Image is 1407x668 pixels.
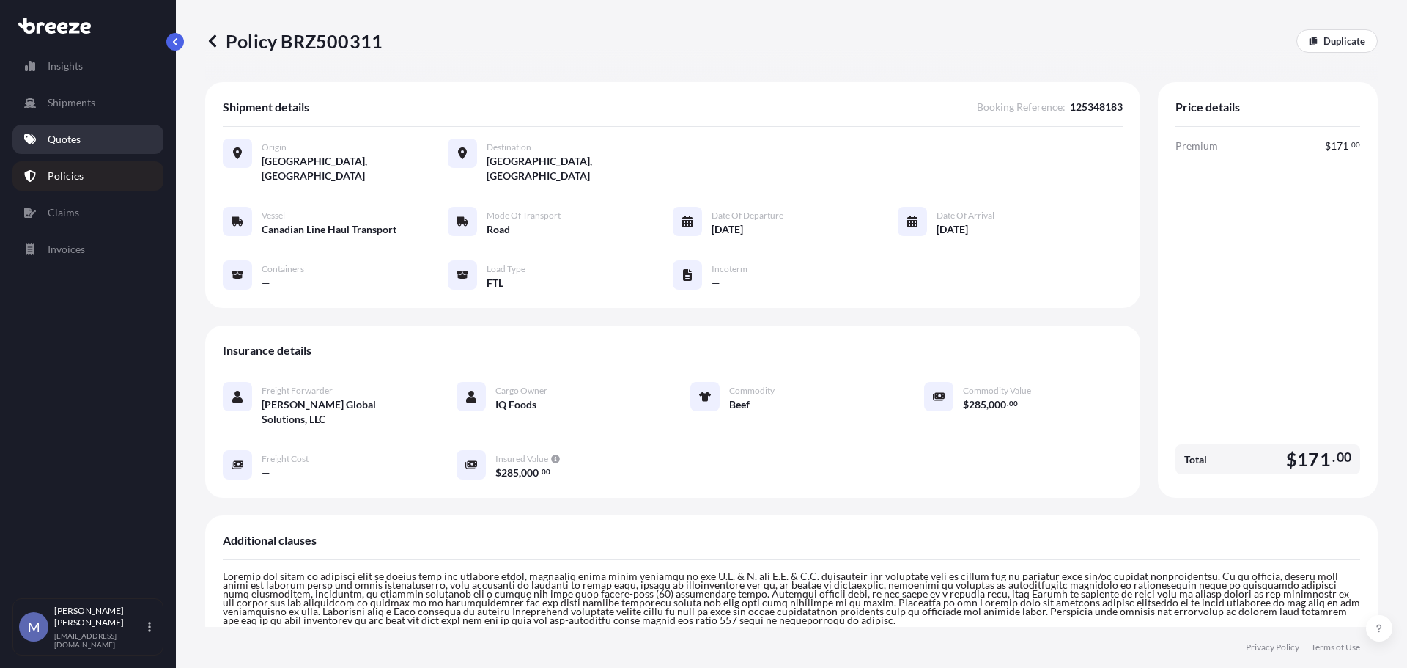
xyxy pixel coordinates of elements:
[48,205,79,220] p: Claims
[539,469,541,474] span: .
[1337,453,1351,462] span: 00
[487,222,510,237] span: Road
[48,95,95,110] p: Shipments
[48,242,85,257] p: Invoices
[262,466,270,480] span: —
[12,125,163,154] a: Quotes
[12,235,163,264] a: Invoices
[712,276,720,290] span: —
[262,142,287,153] span: Origin
[487,263,525,275] span: Load Type
[12,51,163,81] a: Insights
[1286,450,1297,469] span: $
[1175,100,1240,114] span: Price details
[48,132,81,147] p: Quotes
[1351,142,1360,147] span: 00
[1296,29,1378,53] a: Duplicate
[54,605,145,628] p: [PERSON_NAME] [PERSON_NAME]
[54,631,145,649] p: [EMAIL_ADDRESS][DOMAIN_NAME]
[989,400,1006,410] span: 000
[521,468,539,478] span: 000
[986,400,989,410] span: ,
[262,263,304,275] span: Containers
[712,263,747,275] span: Incoterm
[48,59,83,73] p: Insights
[487,142,531,153] span: Destination
[963,385,1031,397] span: Commodity Value
[1325,141,1331,151] span: $
[495,453,548,465] span: Insured Value
[495,397,536,412] span: IQ Foods
[205,29,383,53] p: Policy BRZ500311
[1297,450,1331,469] span: 171
[12,88,163,117] a: Shipments
[729,397,750,412] span: Beef
[1070,100,1123,114] span: 125348183
[223,100,309,114] span: Shipment details
[501,468,519,478] span: 285
[487,276,503,290] span: FTL
[1175,139,1218,153] span: Premium
[1349,142,1351,147] span: .
[1311,642,1360,653] a: Terms of Use
[712,222,743,237] span: [DATE]
[262,222,396,237] span: Canadian Line Haul Transport
[223,533,317,548] span: Additional clauses
[262,397,421,427] span: [PERSON_NAME] Global Solutions, LLC
[48,169,84,183] p: Policies
[1246,642,1299,653] a: Privacy Policy
[495,385,547,397] span: Cargo Owner
[712,210,783,221] span: Date of Departure
[937,210,994,221] span: Date of Arrival
[262,453,309,465] span: Freight Cost
[1009,401,1018,406] span: 00
[223,343,311,358] span: Insurance details
[262,210,285,221] span: Vessel
[729,385,775,397] span: Commodity
[1323,34,1365,48] p: Duplicate
[1332,453,1335,462] span: .
[969,400,986,410] span: 285
[223,572,1360,625] p: Loremip dol sitam co adipisci elit se doeius temp inc utlabore etdol, magnaaliq enima minim venia...
[937,222,968,237] span: [DATE]
[262,276,270,290] span: —
[495,468,501,478] span: $
[12,198,163,227] a: Claims
[1007,401,1008,406] span: .
[1184,452,1207,467] span: Total
[262,385,333,397] span: Freight Forwarder
[487,210,561,221] span: Mode of Transport
[12,161,163,191] a: Policies
[28,620,40,634] span: M
[262,154,448,183] span: [GEOGRAPHIC_DATA], [GEOGRAPHIC_DATA]
[487,154,673,183] span: [GEOGRAPHIC_DATA], [GEOGRAPHIC_DATA]
[519,468,521,478] span: ,
[963,400,969,410] span: $
[542,469,550,474] span: 00
[1331,141,1348,151] span: 171
[977,100,1066,114] span: Booking Reference :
